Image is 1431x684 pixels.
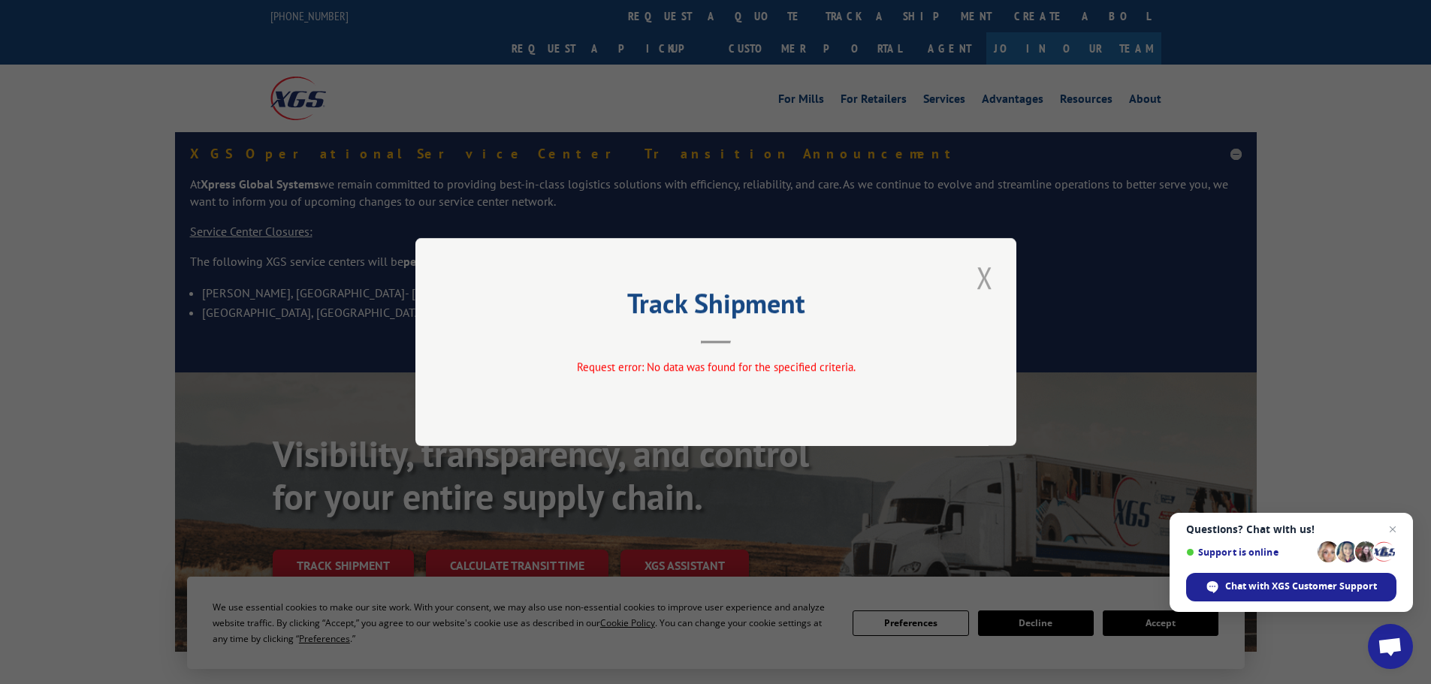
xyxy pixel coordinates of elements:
span: Chat with XGS Customer Support [1186,573,1396,601]
a: Open chat [1368,624,1413,669]
span: Questions? Chat with us! [1186,523,1396,535]
h2: Track Shipment [491,293,941,321]
span: Support is online [1186,547,1312,558]
button: Close modal [972,257,998,298]
span: Request error: No data was found for the specified criteria. [576,360,855,374]
span: Chat with XGS Customer Support [1225,580,1377,593]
